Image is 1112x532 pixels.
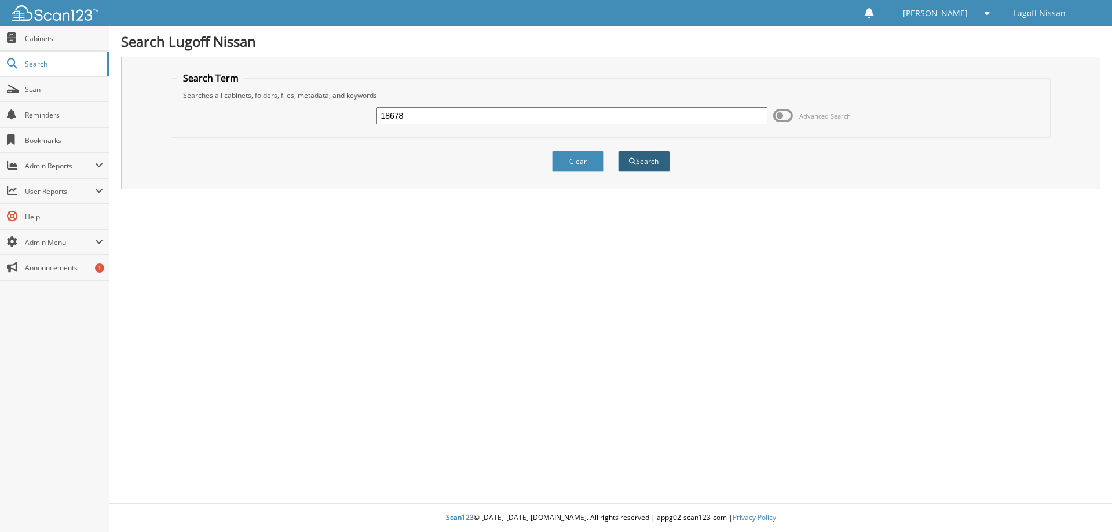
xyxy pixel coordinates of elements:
span: Scan [25,85,103,94]
iframe: Chat Widget [1054,476,1112,532]
img: scan123-logo-white.svg [12,5,98,21]
div: Searches all cabinets, folders, files, metadata, and keywords [177,90,1045,100]
div: 1 [95,263,104,273]
span: Advanced Search [799,112,851,120]
span: Reminders [25,110,103,120]
span: Cabinets [25,34,103,43]
span: [PERSON_NAME] [903,10,968,17]
span: Lugoff Nissan [1013,10,1066,17]
a: Privacy Policy [733,512,776,522]
button: Search [618,151,670,172]
span: Announcements [25,263,103,273]
span: Admin Reports [25,161,95,171]
button: Clear [552,151,604,172]
div: © [DATE]-[DATE] [DOMAIN_NAME]. All rights reserved | appg02-scan123-com | [109,504,1112,532]
span: Help [25,212,103,222]
legend: Search Term [177,72,244,85]
span: Search [25,59,101,69]
span: User Reports [25,186,95,196]
h1: Search Lugoff Nissan [121,32,1100,51]
span: Bookmarks [25,135,103,145]
span: Scan123 [446,512,474,522]
span: Admin Menu [25,237,95,247]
